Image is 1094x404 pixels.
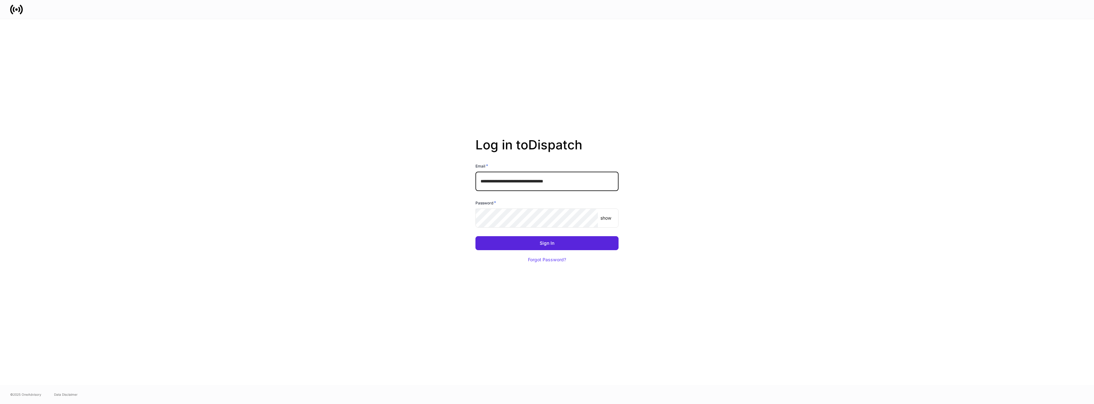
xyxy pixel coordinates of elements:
div: Sign In [540,241,554,245]
button: Sign In [475,236,619,250]
span: © 2025 OneAdvisory [10,392,41,397]
h2: Log in to Dispatch [475,137,619,163]
h6: Password [475,200,496,206]
div: Forgot Password? [528,257,566,262]
p: show [600,215,611,221]
a: Data Disclaimer [54,392,78,397]
h6: Email [475,163,488,169]
button: Forgot Password? [520,253,574,267]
